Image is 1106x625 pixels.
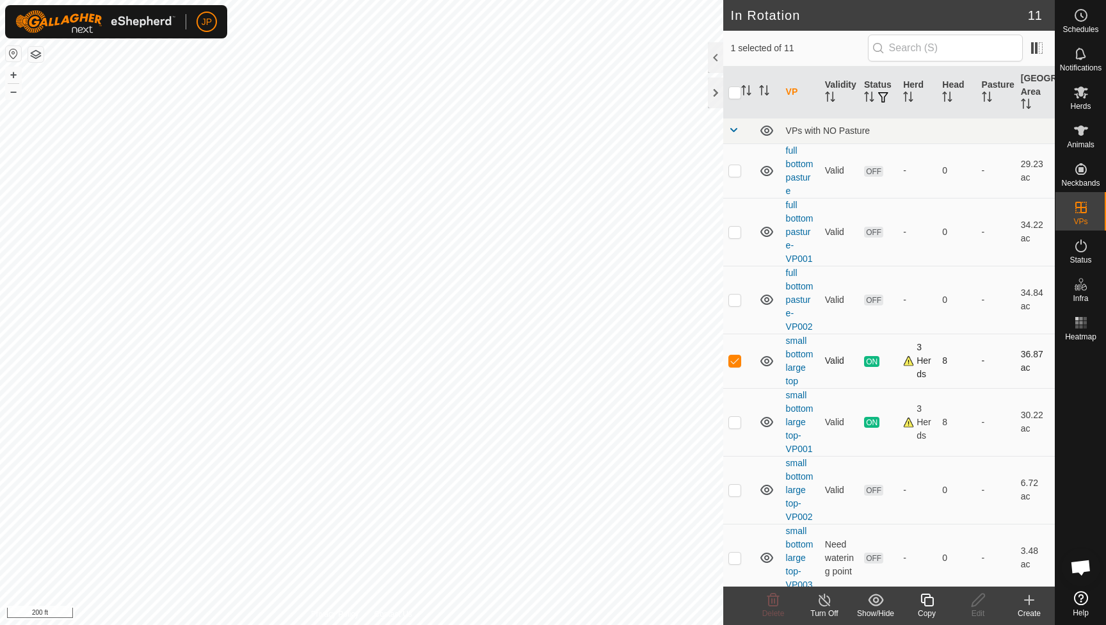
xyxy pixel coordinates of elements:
span: Animals [1067,141,1094,149]
td: Valid [820,456,859,524]
button: – [6,84,21,99]
td: 36.87 ac [1016,334,1055,388]
th: Pasture [977,67,1016,118]
p-sorticon: Activate to sort [759,87,769,97]
span: OFF [864,227,883,238]
span: 1 selected of 11 [731,42,868,55]
td: 8 [937,388,976,456]
td: 0 [937,456,976,524]
div: - [903,225,932,239]
div: 3 Herds [903,341,932,381]
a: Help [1055,586,1106,622]
td: 6.72 ac [1016,456,1055,524]
td: - [977,266,1016,334]
div: - [903,293,932,307]
span: 11 [1028,6,1042,25]
div: - [903,164,932,177]
div: 3 Herds [903,402,932,442]
td: 8 [937,334,976,388]
a: small bottom large top-VP002 [786,458,813,522]
span: Schedules [1062,26,1098,33]
th: Status [859,67,898,118]
span: Help [1073,609,1089,617]
a: small bottom large top [786,336,813,386]
a: full bottom pasture-VP001 [786,200,813,264]
td: - [977,456,1016,524]
span: JP [202,15,212,29]
a: Contact Us [374,608,412,620]
span: Notifications [1060,64,1102,72]
span: ON [864,356,879,367]
td: 0 [937,198,976,266]
div: - [903,483,932,497]
td: 0 [937,143,976,198]
span: Status [1070,256,1091,264]
td: - [977,198,1016,266]
input: Search (S) [868,35,1023,61]
th: [GEOGRAPHIC_DATA] Area [1016,67,1055,118]
span: Delete [762,609,785,618]
th: Herd [898,67,937,118]
span: VPs [1073,218,1087,225]
td: 0 [937,524,976,592]
td: Valid [820,198,859,266]
th: Validity [820,67,859,118]
button: + [6,67,21,83]
th: Head [937,67,976,118]
td: 0 [937,266,976,334]
div: Turn Off [799,608,850,619]
td: - [977,524,1016,592]
span: OFF [864,553,883,564]
td: - [977,143,1016,198]
span: OFF [864,166,883,177]
td: Valid [820,388,859,456]
button: Map Layers [28,47,44,62]
p-sorticon: Activate to sort [982,93,992,104]
div: Create [1004,608,1055,619]
p-sorticon: Activate to sort [903,93,913,104]
a: small bottom large top-VP001 [786,390,813,454]
a: small bottom large top-VP003 [786,526,813,590]
span: Neckbands [1061,179,1100,187]
td: 34.84 ac [1016,266,1055,334]
span: OFF [864,295,883,305]
h2: In Rotation [731,8,1028,23]
div: Edit [952,608,1004,619]
p-sorticon: Activate to sort [741,87,751,97]
span: OFF [864,485,883,496]
a: full bottom pasture [786,145,813,196]
div: Open chat [1062,548,1100,587]
td: Valid [820,334,859,388]
td: 30.22 ac [1016,388,1055,456]
span: Heatmap [1065,333,1096,341]
td: - [977,334,1016,388]
button: Reset Map [6,46,21,61]
div: Copy [901,608,952,619]
td: Need watering point [820,524,859,592]
p-sorticon: Activate to sort [825,93,835,104]
div: - [903,551,932,565]
div: Show/Hide [850,608,901,619]
td: Valid [820,266,859,334]
td: Valid [820,143,859,198]
img: Gallagher Logo [15,10,175,33]
span: Herds [1070,102,1091,110]
p-sorticon: Activate to sort [864,93,874,104]
span: ON [864,417,879,428]
p-sorticon: Activate to sort [942,93,952,104]
td: - [977,388,1016,456]
span: Infra [1073,295,1088,302]
th: VP [781,67,820,118]
p-sorticon: Activate to sort [1021,101,1031,111]
a: Privacy Policy [311,608,359,620]
td: 34.22 ac [1016,198,1055,266]
div: VPs with NO Pasture [786,126,1050,136]
a: full bottom pasture-VP002 [786,268,813,332]
td: 3.48 ac [1016,524,1055,592]
td: 29.23 ac [1016,143,1055,198]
